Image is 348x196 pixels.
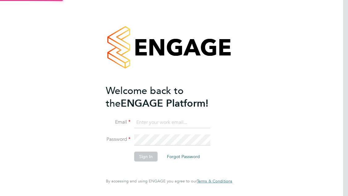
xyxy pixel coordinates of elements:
[197,179,232,184] a: Terms & Conditions
[134,117,210,128] input: Enter your work email...
[162,152,205,161] button: Forgot Password
[106,84,226,110] h2: ENGAGE Platform!
[106,119,130,125] label: Email
[106,178,232,184] span: By accessing and using ENGAGE you agree to our
[197,178,232,184] span: Terms & Conditions
[134,152,158,161] button: Sign In
[106,136,130,143] label: Password
[106,85,184,109] span: Welcome back to the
